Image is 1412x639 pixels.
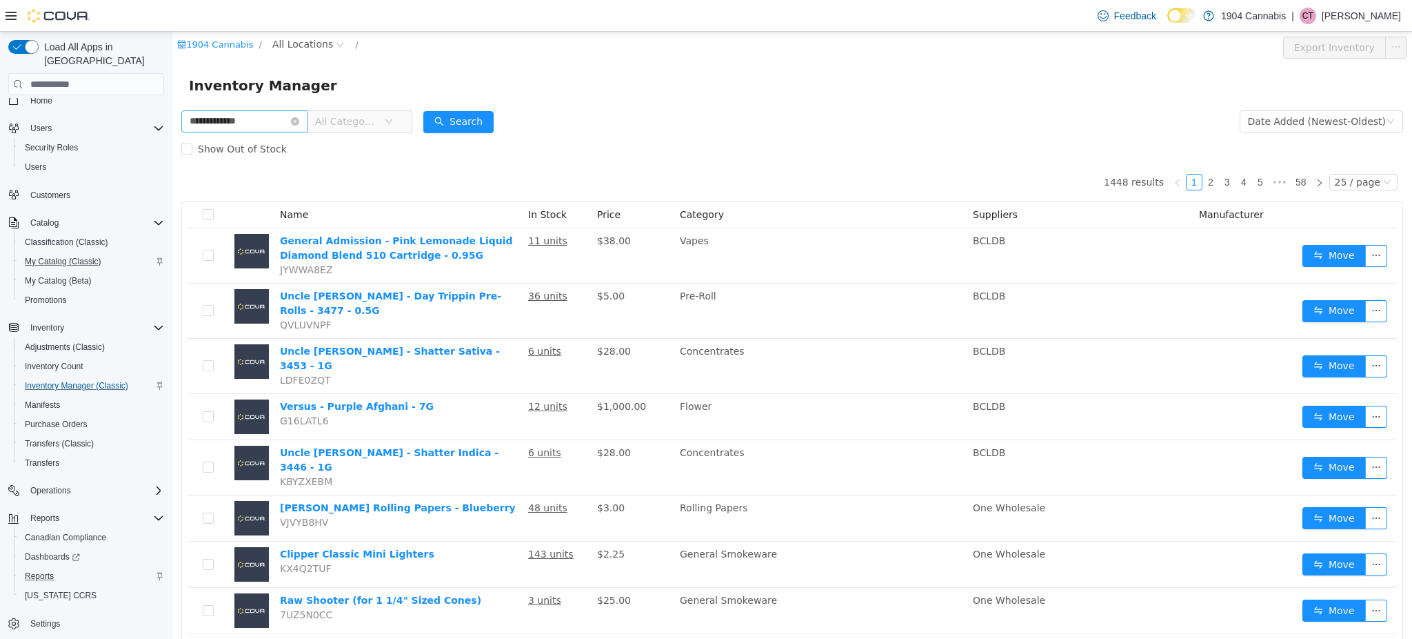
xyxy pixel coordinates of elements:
span: $28.00 [425,314,458,325]
span: ••• [1096,142,1118,159]
a: Uncle [PERSON_NAME] - Shatter Sativa - 3453 - 1G [108,314,327,340]
u: 11 units [356,204,395,215]
span: Reports [25,571,54,582]
span: All Locations [100,5,161,20]
i: icon: down [1211,146,1219,156]
u: 6 units [356,415,389,426]
u: 3 units [356,563,389,574]
button: Adjustments (Classic) [14,337,170,357]
button: icon: ellipsis [1193,568,1215,590]
button: Operations [3,481,170,500]
button: icon: swapMove [1130,268,1193,291]
img: Juicy Jay Rolling Papers - Blueberry placeholder [62,469,97,504]
a: My Catalog (Beta) [19,273,97,289]
span: Security Roles [19,139,164,156]
a: Versus - Purple Afghani - 7G [108,369,261,380]
button: Reports [25,510,65,527]
span: My Catalog (Classic) [25,256,101,267]
span: KBYZXEBM [108,444,160,455]
a: 1 [1014,143,1029,158]
span: $25.00 [425,563,458,574]
span: BCLDB [800,259,833,270]
i: icon: right [1143,147,1151,155]
button: Classification (Classic) [14,233,170,252]
a: [PERSON_NAME] Rolling Papers - Blueberry [108,471,343,482]
img: Uncle Bob - Day Trippin Pre-Rolls - 3477 - 0.5G placeholder [62,257,97,292]
div: Date Added (Newest-Oldest) [1076,79,1213,100]
a: Security Roles [19,139,83,156]
span: Canadian Compliance [19,529,164,546]
span: G16LATL6 [108,384,157,395]
span: Home [30,95,52,106]
button: Users [14,157,170,177]
button: Canadian Compliance [14,528,170,547]
a: My Catalog (Classic) [19,253,107,270]
button: Inventory [3,318,170,337]
span: Home [25,91,164,108]
button: Manifests [14,395,170,415]
span: My Catalog (Beta) [25,275,92,286]
img: Raw Shooter (for 1 1/4" Sized Cones) placeholder [62,562,97,596]
span: Category [507,177,552,188]
li: 4 [1063,142,1080,159]
span: Inventory [25,319,164,336]
span: Feedback [1114,9,1156,23]
span: Transfers (Classic) [19,435,164,452]
button: Catalog [25,215,64,231]
u: 48 units [356,471,395,482]
a: 3 [1047,143,1062,158]
span: Manifests [19,397,164,413]
button: icon: swapMove [1130,324,1193,346]
span: Users [19,159,164,175]
span: $38.00 [425,204,458,215]
button: Users [25,120,57,137]
span: Users [25,161,46,173]
span: Inventory Manager (Classic) [19,377,164,394]
i: icon: down [212,86,221,95]
a: Classification (Classic) [19,234,114,250]
span: Manufacturer [1027,177,1091,188]
span: In Stock [356,177,394,188]
a: Uncle [PERSON_NAME] - Shatter Indica - 3446 - 1G [108,415,326,441]
span: Security Roles [25,142,78,153]
a: Uncle [PERSON_NAME] - Day Trippin Pre-Rolls - 3477 - 0.5G [108,259,329,284]
span: All Categories [143,83,205,97]
button: Inventory Manager (Classic) [14,376,170,395]
button: Inventory [25,319,70,336]
span: CT [1302,8,1313,24]
u: 143 units [356,517,401,528]
span: Inventory Count [19,358,164,375]
span: Inventory Manager (Classic) [25,380,128,391]
p: | [1291,8,1294,24]
p: 1904 Cannabis [1221,8,1286,24]
td: Concentrates [502,409,795,464]
a: Settings [25,616,65,632]
i: icon: close-circle [119,86,127,94]
button: icon: swapMove [1130,568,1193,590]
button: icon: ellipsis [1193,522,1215,544]
span: Reports [19,568,164,584]
a: [US_STATE] CCRS [19,587,102,604]
span: [US_STATE] CCRS [25,590,97,601]
i: icon: down [1214,86,1222,95]
span: Show Out of Stock [20,112,120,123]
span: Reports [30,513,59,524]
span: Washington CCRS [19,587,164,604]
td: Flower [502,362,795,409]
a: Inventory Count [19,358,89,375]
span: Manifests [25,400,60,411]
img: Uncle Bob - Shatter Sativa - 3453 - 1G placeholder [62,313,97,347]
img: Uncle Bob - Shatter Indica - 3446 - 1G placeholder [62,414,97,449]
span: Users [25,120,164,137]
a: Promotions [19,292,72,308]
span: Transfers [19,455,164,471]
td: General Smokeware [502,510,795,556]
span: JYWWA8EZ [108,233,161,244]
span: LDFE0ZQT [108,343,159,354]
span: Customers [30,190,70,201]
span: My Catalog (Classic) [19,253,164,270]
button: icon: ellipsis [1213,5,1235,27]
span: Promotions [25,295,67,306]
button: Reports [14,567,170,586]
